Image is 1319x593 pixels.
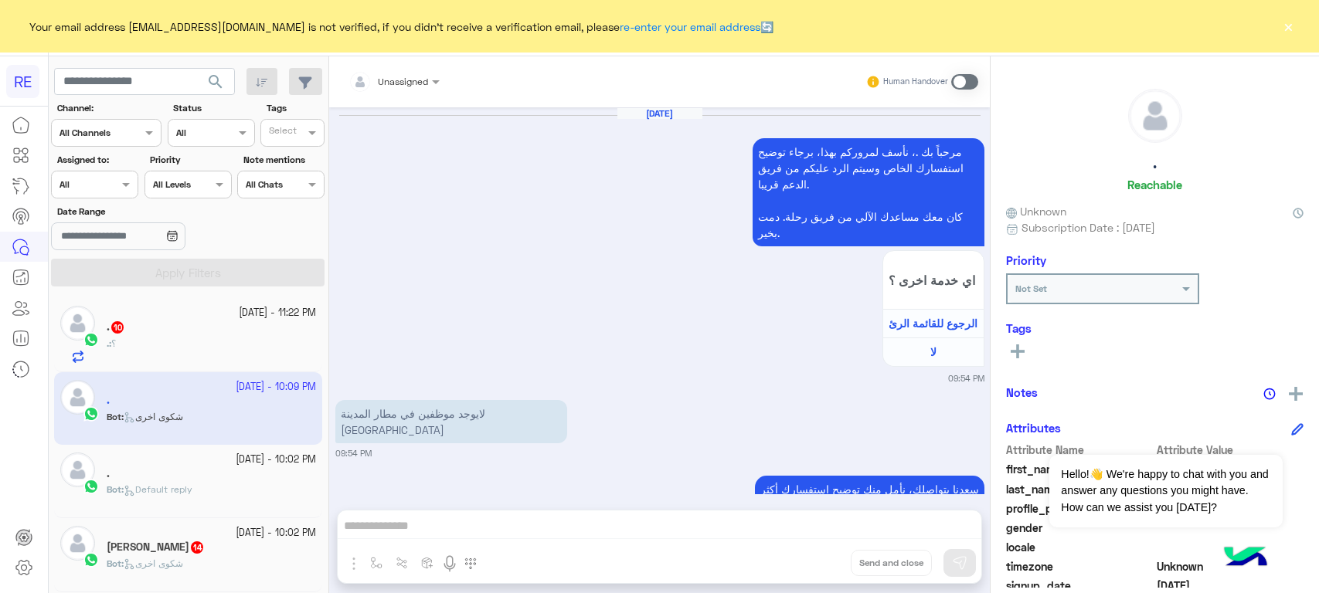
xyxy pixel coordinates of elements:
[1022,219,1155,236] span: Subscription Date : [DATE]
[107,337,111,349] b: :
[1127,178,1182,191] h6: Reachable
[107,320,125,334] h5: .
[335,400,567,443] p: 15/10/2025, 9:54 PM
[1006,520,1154,536] span: gender
[1153,154,1157,172] h5: .
[243,153,323,167] label: Note mentions
[206,73,225,91] span: search
[1219,531,1273,585] img: hulul-logo.png
[1015,283,1047,294] b: Not Set
[267,124,297,141] div: Select
[83,479,99,494] img: WhatsApp
[107,483,121,495] span: Bot
[60,452,95,487] img: defaultAdmin.png
[111,337,116,349] span: ؟
[83,332,99,347] img: WhatsApp
[889,273,978,287] span: اي خدمة اخرى ؟
[889,317,977,330] span: الرجوع للقائمة الرئ
[1157,558,1304,574] span: Unknown
[111,321,124,334] span: 10
[1006,203,1066,219] span: Unknown
[620,20,760,33] a: re-enter your email address
[1157,539,1304,555] span: null
[930,345,937,358] span: لا
[236,526,316,540] small: [DATE] - 10:02 PM
[107,467,110,480] h5: .
[57,153,137,167] label: Assigned to:
[83,552,99,568] img: WhatsApp
[948,372,984,385] small: 09:54 PM
[60,526,95,561] img: defaultAdmin.png
[173,101,253,115] label: Status
[1006,421,1061,435] h6: Attributes
[1049,455,1282,527] span: Hello!👋 We're happy to chat with you and answer any questions you might have. How can we assist y...
[197,68,235,101] button: search
[755,476,984,503] p: 15/10/2025, 9:54 PM
[150,153,229,167] label: Priority
[267,101,323,115] label: Tags
[107,557,121,569] span: Bot
[1280,19,1296,34] button: ×
[60,306,95,341] img: defaultAdmin.png
[57,205,230,219] label: Date Range
[1157,520,1304,536] span: null
[1263,388,1276,400] img: notes
[29,19,773,35] span: Your email address [EMAIL_ADDRESS][DOMAIN_NAME] is not verified, if you didn't receive a verifica...
[883,76,948,88] small: Human Handover
[753,138,984,246] p: 15/10/2025, 9:54 PM
[1006,500,1154,517] span: profile_pic
[1006,558,1154,574] span: timezone
[1006,442,1154,458] span: Attribute Name
[107,483,124,495] b: :
[239,306,316,320] small: [DATE] - 11:22 PM
[6,65,39,98] div: RE
[1006,321,1304,335] h6: Tags
[378,76,428,87] span: Unassigned
[107,337,109,349] span: .
[1289,387,1303,401] img: add
[107,540,205,554] h5: نايف بن عبداللطيف
[1006,539,1154,555] span: locale
[57,101,160,115] label: Channel:
[236,452,316,467] small: [DATE] - 10:02 PM
[851,550,932,576] button: Send and close
[191,541,203,554] span: 14
[51,259,325,286] button: Apply Filters
[1129,90,1181,142] img: defaultAdmin.png
[1006,385,1038,399] h6: Notes
[1006,461,1154,477] span: first_name
[617,108,702,119] h6: [DATE]
[124,483,192,495] span: Default reply
[335,447,372,459] small: 09:54 PM
[124,557,183,569] span: شكوى اخرى
[1006,253,1046,267] h6: Priority
[1006,481,1154,497] span: last_name
[107,557,124,569] b: :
